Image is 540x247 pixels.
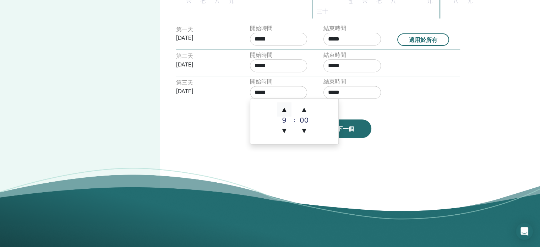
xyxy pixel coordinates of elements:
[176,34,193,42] font: [DATE]
[176,61,193,68] font: [DATE]
[250,78,273,85] font: 開始時間
[282,127,286,134] font: ▼
[300,116,309,124] font: 00
[302,127,306,134] font: ▼
[176,87,193,95] font: [DATE]
[409,36,437,44] font: 適用於所有
[397,33,449,46] button: 適用於所有
[176,79,193,86] font: 第三天
[323,51,346,59] font: 結束時間
[176,26,187,33] font: 第一
[250,51,273,59] font: 開始時間
[337,125,354,133] font: 下一個
[282,106,286,113] font: ▲
[282,116,287,124] font: 9
[320,119,371,138] button: 下一個
[302,106,306,113] font: ▲
[516,223,533,240] div: 開啟 Intercom Messenger
[323,78,346,85] font: 結束時間
[317,7,328,15] font: 三十
[176,52,193,60] font: 第二天
[250,25,273,32] font: 開始時間
[323,25,346,32] font: 結束時間
[187,26,193,33] font: 天
[291,117,297,123] font: ：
